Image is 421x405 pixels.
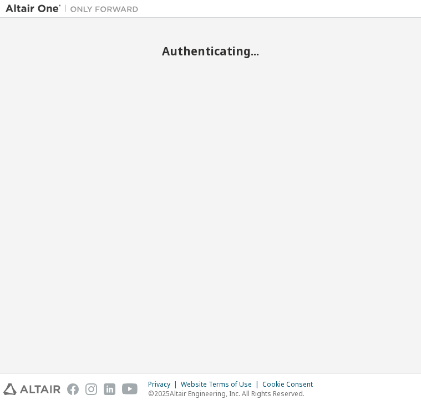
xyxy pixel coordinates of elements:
div: Privacy [148,380,181,389]
img: facebook.svg [67,383,79,395]
img: Altair One [6,3,144,14]
p: © 2025 Altair Engineering, Inc. All Rights Reserved. [148,389,319,398]
img: youtube.svg [122,383,138,395]
div: Cookie Consent [262,380,319,389]
img: altair_logo.svg [3,383,60,395]
h2: Authenticating... [6,44,415,58]
img: linkedin.svg [104,383,115,395]
img: instagram.svg [85,383,97,395]
div: Website Terms of Use [181,380,262,389]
